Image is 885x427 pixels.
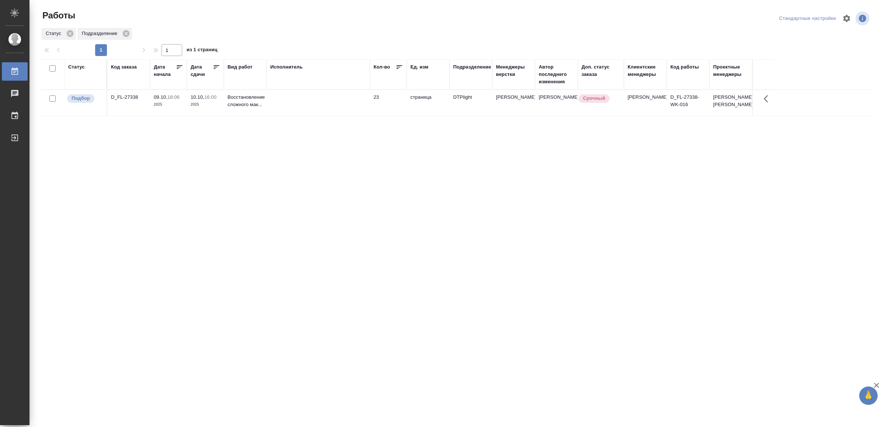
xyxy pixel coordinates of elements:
[68,63,85,71] div: Статус
[154,101,183,108] p: 2025
[154,94,167,100] p: 09.10,
[82,30,120,37] p: Подразделение
[777,13,838,24] div: split button
[583,95,605,102] p: Срочный
[46,30,64,37] p: Статус
[582,63,620,78] div: Доп. статус заказа
[670,63,699,71] div: Код работы
[496,63,531,78] div: Менеджеры верстки
[410,63,428,71] div: Ед. изм
[228,63,253,71] div: Вид работ
[450,90,492,116] td: DTPlight
[370,90,407,116] td: 23
[154,63,176,78] div: Дата начала
[862,388,875,403] span: 🙏
[859,386,878,405] button: 🙏
[270,63,303,71] div: Исполнитель
[453,63,491,71] div: Подразделение
[374,63,390,71] div: Кол-во
[41,10,75,21] span: Работы
[204,94,216,100] p: 16:00
[111,94,146,101] div: D_FL-27338
[187,45,218,56] span: из 1 страниц
[191,94,204,100] p: 10.10,
[759,90,777,108] button: Здесь прячутся важные кнопки
[111,63,137,71] div: Код заказа
[191,63,213,78] div: Дата сдачи
[624,90,667,116] td: [PERSON_NAME]
[838,10,855,27] span: Настроить таблицу
[407,90,450,116] td: страница
[72,95,90,102] p: Подбор
[496,94,531,101] p: [PERSON_NAME]
[191,101,220,108] p: 2025
[539,63,574,85] div: Автор последнего изменения
[713,94,749,108] p: [PERSON_NAME], [PERSON_NAME]
[667,90,709,116] td: D_FL-27338-WK-016
[713,63,749,78] div: Проектные менеджеры
[535,90,578,116] td: [PERSON_NAME]
[77,28,132,40] div: Подразделение
[66,94,103,104] div: Можно подбирать исполнителей
[41,28,76,40] div: Статус
[167,94,180,100] p: 18:06
[228,94,263,108] p: Восстановление сложного мак...
[628,63,663,78] div: Клиентские менеджеры
[855,11,871,25] span: Посмотреть информацию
